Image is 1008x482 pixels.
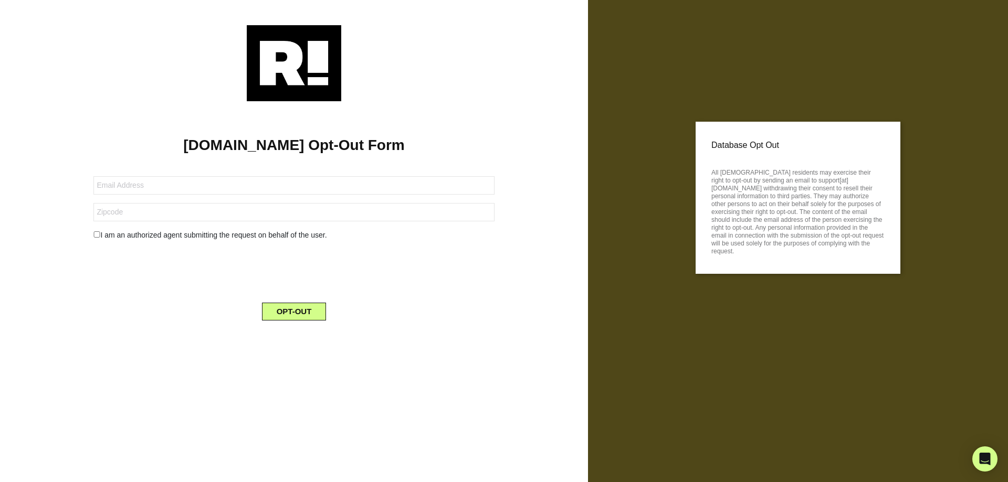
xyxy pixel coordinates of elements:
[711,137,885,153] p: Database Opt Out
[93,176,494,195] input: Email Address
[16,136,572,154] h1: [DOMAIN_NAME] Opt-Out Form
[93,203,494,221] input: Zipcode
[711,166,885,255] p: All [DEMOGRAPHIC_DATA] residents may exercise their right to opt-out by sending an email to suppo...
[247,25,341,101] img: Retention.com
[972,446,997,472] div: Open Intercom Messenger
[86,230,502,241] div: I am an authorized agent submitting the request on behalf of the user.
[214,249,374,290] iframe: reCAPTCHA
[262,303,327,320] button: OPT-OUT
